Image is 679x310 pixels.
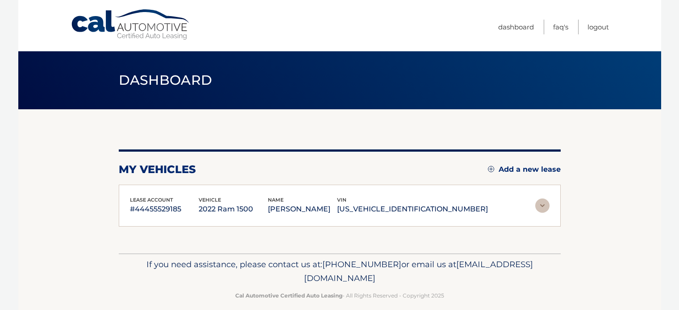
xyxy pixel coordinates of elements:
[119,163,196,176] h2: my vehicles
[553,20,568,34] a: FAQ's
[235,292,342,299] strong: Cal Automotive Certified Auto Leasing
[488,165,561,174] a: Add a new lease
[125,257,555,286] p: If you need assistance, please contact us at: or email us at
[199,197,221,203] span: vehicle
[337,197,346,203] span: vin
[498,20,534,34] a: Dashboard
[130,203,199,215] p: #44455529185
[322,259,401,269] span: [PHONE_NUMBER]
[337,203,488,215] p: [US_VEHICLE_IDENTIFICATION_NUMBER]
[119,72,212,88] span: Dashboard
[268,197,283,203] span: name
[130,197,173,203] span: lease account
[587,20,609,34] a: Logout
[71,9,191,41] a: Cal Automotive
[535,198,550,213] img: accordion-rest.svg
[199,203,268,215] p: 2022 Ram 1500
[125,291,555,300] p: - All Rights Reserved - Copyright 2025
[488,166,494,172] img: add.svg
[268,203,337,215] p: [PERSON_NAME]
